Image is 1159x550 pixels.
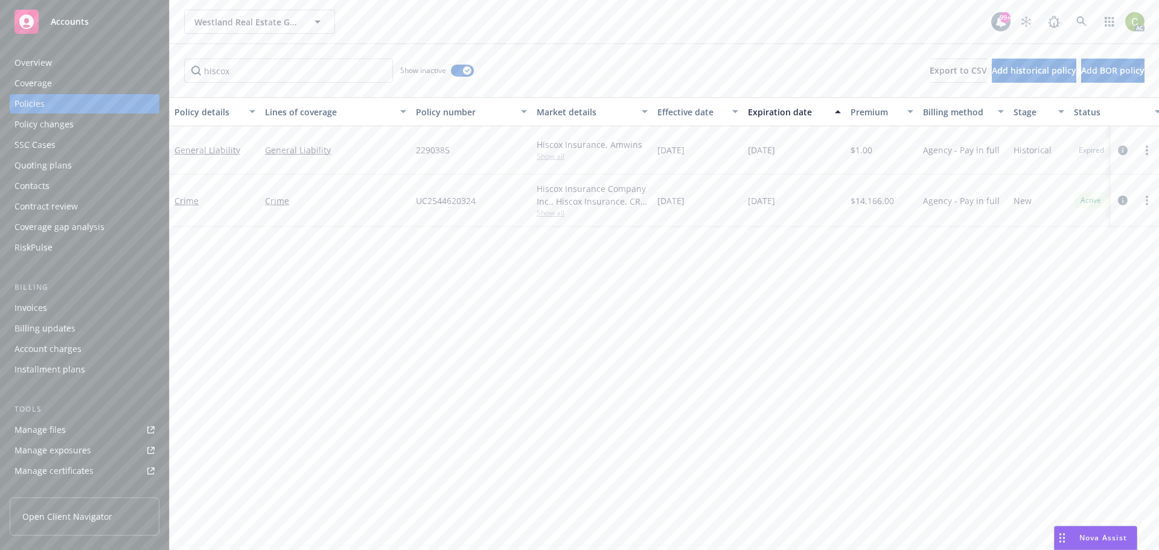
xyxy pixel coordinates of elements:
span: Add historical policy [992,65,1076,76]
div: Manage exposures [14,441,91,460]
button: Add BOR policy [1081,59,1145,83]
div: Policy changes [14,115,74,134]
a: Invoices [10,298,159,318]
div: Billing updates [14,319,75,338]
span: [DATE] [657,194,685,207]
a: Accounts [10,5,159,39]
a: Billing updates [10,319,159,338]
div: Lines of coverage [265,106,393,118]
a: circleInformation [1116,143,1130,158]
div: Policy details [174,106,242,118]
div: Quoting plans [14,156,72,175]
span: UC2544620324 [416,194,476,207]
button: Stage [1009,97,1069,126]
div: Billing method [923,106,991,118]
a: General Liability [174,144,240,156]
span: Add BOR policy [1081,65,1145,76]
span: New [1014,194,1032,207]
span: [DATE] [748,144,775,156]
a: Overview [10,53,159,72]
div: Installment plans [14,360,85,379]
a: Policy changes [10,115,159,134]
div: Hiscox Insurance Company Inc., Hiscox Insurance, CRC Group [537,182,648,208]
span: Show all [537,208,648,218]
span: $14,166.00 [851,194,894,207]
div: Market details [537,106,634,118]
a: Report a Bug [1042,10,1066,34]
div: Billing [10,281,159,293]
div: Contract review [14,197,78,216]
span: Export to CSV [930,65,987,76]
span: Agency - Pay in full [923,144,1000,156]
a: circleInformation [1116,193,1130,208]
button: Add historical policy [992,59,1076,83]
button: Billing method [918,97,1009,126]
a: SSC Cases [10,135,159,155]
div: Hiscox Insurance, Amwins [537,138,648,151]
a: more [1140,193,1154,208]
div: Tools [10,403,159,415]
button: Expiration date [743,97,846,126]
div: Expiration date [748,106,828,118]
button: Export to CSV [930,59,987,83]
a: Stop snowing [1014,10,1038,34]
a: Crime [265,194,406,207]
span: Expired [1079,145,1104,156]
span: Agency - Pay in full [923,194,1000,207]
div: Overview [14,53,52,72]
div: Coverage [14,74,52,93]
a: Search [1070,10,1094,34]
div: Policy number [416,106,514,118]
a: Installment plans [10,360,159,379]
div: Policies [14,94,45,114]
button: Lines of coverage [260,97,411,126]
div: RiskPulse [14,238,53,257]
span: [DATE] [748,194,775,207]
div: Contacts [14,176,49,196]
span: Show inactive [400,65,446,75]
a: RiskPulse [10,238,159,257]
a: Coverage gap analysis [10,217,159,237]
div: Account charges [14,339,81,359]
button: Policy number [411,97,532,126]
a: Manage certificates [10,461,159,481]
span: Active [1079,195,1103,206]
a: Manage files [10,420,159,440]
a: Crime [174,195,199,206]
button: Westland Real Estate Group [184,10,335,34]
a: more [1140,143,1154,158]
a: Account charges [10,339,159,359]
a: Coverage [10,74,159,93]
span: Nova Assist [1079,532,1127,543]
button: Premium [846,97,918,126]
span: Open Client Navigator [22,510,112,523]
span: Historical [1014,144,1052,156]
span: Accounts [51,17,89,27]
div: Manage files [14,420,66,440]
a: Contract review [10,197,159,216]
div: Stage [1014,106,1051,118]
button: Policy details [170,97,260,126]
span: [DATE] [657,144,685,156]
a: General Liability [265,144,406,156]
a: Contacts [10,176,159,196]
a: Manage exposures [10,441,159,460]
div: Status [1074,106,1148,118]
button: Market details [532,97,653,126]
div: SSC Cases [14,135,56,155]
div: Manage certificates [14,461,94,481]
div: 99+ [1000,12,1011,23]
input: Filter by keyword... [184,59,393,83]
a: Switch app [1097,10,1122,34]
a: Manage claims [10,482,159,501]
div: Drag to move [1055,526,1070,549]
span: Show all [537,151,648,161]
span: 2290385 [416,144,450,156]
div: Premium [851,106,900,118]
a: Quoting plans [10,156,159,175]
a: Policies [10,94,159,114]
span: $1.00 [851,144,872,156]
button: Nova Assist [1054,526,1137,550]
img: photo [1125,12,1145,31]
